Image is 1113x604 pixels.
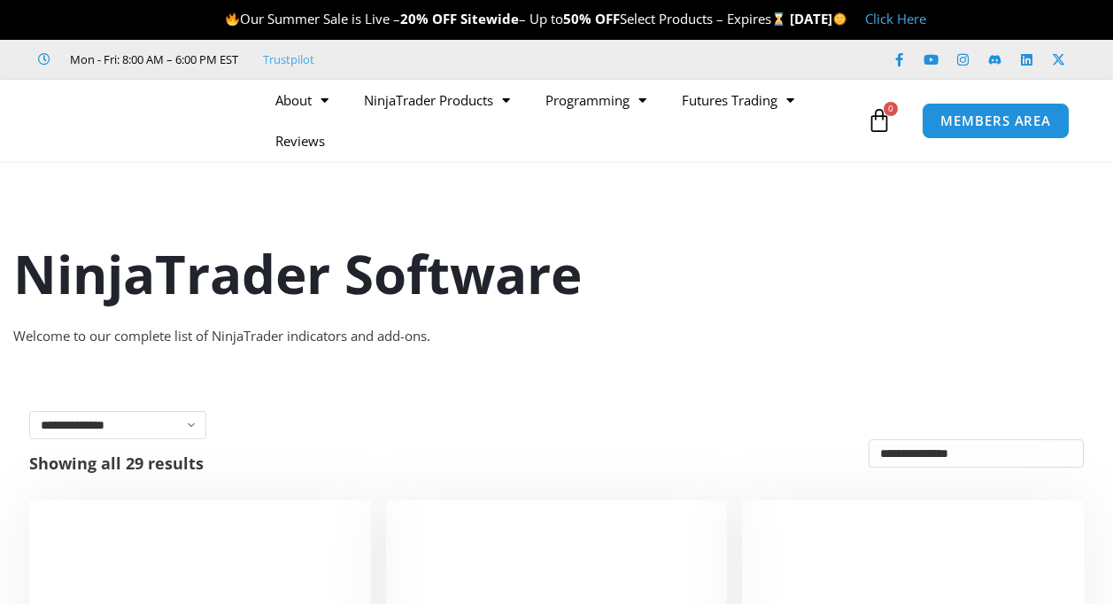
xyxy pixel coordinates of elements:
img: ⌛ [772,12,785,26]
select: Shop order [869,439,1084,468]
h1: NinjaTrader Software [13,236,1100,311]
a: Programming [528,80,664,120]
img: LogoAI | Affordable Indicators – NinjaTrader [39,89,229,152]
strong: 20% OFF [400,10,457,27]
a: Trustpilot [263,49,314,70]
a: Click Here [865,10,926,27]
p: Showing all 29 results [29,455,204,471]
img: 🌞 [833,12,846,26]
strong: [DATE] [790,10,847,27]
a: MEMBERS AREA [922,103,1070,139]
span: Mon - Fri: 8:00 AM – 6:00 PM EST [66,49,238,70]
span: MEMBERS AREA [940,114,1051,128]
strong: 50% OFF [563,10,620,27]
strong: Sitewide [460,10,519,27]
span: Our Summer Sale is Live – – Up to Select Products – Expires [225,10,790,27]
a: Futures Trading [664,80,812,120]
img: 🔥 [226,12,239,26]
div: Welcome to our complete list of NinjaTrader indicators and add-ons. [13,324,1100,349]
a: 0 [840,95,918,146]
a: NinjaTrader Products [346,80,528,120]
a: About [258,80,346,120]
a: Reviews [258,120,343,161]
span: 0 [884,102,898,116]
nav: Menu [258,80,863,161]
